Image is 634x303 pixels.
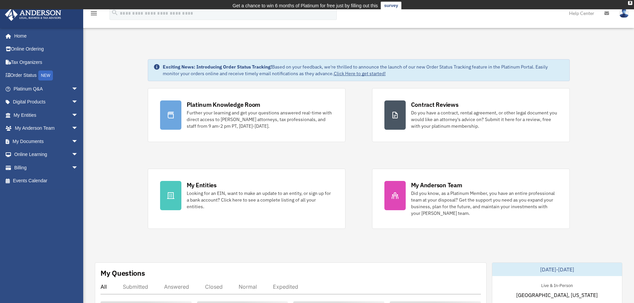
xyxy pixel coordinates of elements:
a: My Anderson Teamarrow_drop_down [5,122,88,135]
div: Based on your feedback, we're thrilled to announce the launch of our new Order Status Tracking fe... [163,64,564,77]
span: arrow_drop_down [72,161,85,175]
a: Online Learningarrow_drop_down [5,148,88,161]
a: Platinum Q&Aarrow_drop_down [5,82,88,95]
span: [GEOGRAPHIC_DATA], [US_STATE] [516,291,598,299]
div: Do you have a contract, rental agreement, or other legal document you would like an attorney's ad... [411,109,557,129]
i: menu [90,9,98,17]
a: Contract Reviews Do you have a contract, rental agreement, or other legal document you would like... [372,88,570,142]
span: arrow_drop_down [72,122,85,135]
div: My Entities [187,181,217,189]
div: Live & In-Person [536,281,578,288]
div: Normal [239,283,257,290]
a: Platinum Knowledge Room Further your learning and get your questions answered real-time with dire... [148,88,345,142]
div: My Anderson Team [411,181,462,189]
a: Click Here to get started! [334,71,386,76]
a: My Documentsarrow_drop_down [5,135,88,148]
span: arrow_drop_down [72,95,85,109]
div: Expedited [273,283,298,290]
a: menu [90,12,98,17]
a: My Entities Looking for an EIN, want to make an update to an entity, or sign up for a bank accoun... [148,169,345,229]
a: Order StatusNEW [5,69,88,82]
span: arrow_drop_down [72,108,85,122]
span: arrow_drop_down [72,135,85,148]
div: [DATE]-[DATE] [492,263,622,276]
img: Anderson Advisors Platinum Portal [3,8,63,21]
div: Platinum Knowledge Room [187,100,261,109]
a: Home [5,29,85,43]
a: Events Calendar [5,174,88,188]
a: Tax Organizers [5,56,88,69]
div: Looking for an EIN, want to make an update to an entity, or sign up for a bank account? Click her... [187,190,333,210]
div: NEW [38,71,53,80]
div: Contract Reviews [411,100,459,109]
span: arrow_drop_down [72,148,85,162]
div: close [628,1,632,5]
div: Answered [164,283,189,290]
div: Closed [205,283,223,290]
div: Did you know, as a Platinum Member, you have an entire professional team at your disposal? Get th... [411,190,557,217]
div: Submitted [123,283,148,290]
div: All [101,283,107,290]
div: Further your learning and get your questions answered real-time with direct access to [PERSON_NAM... [187,109,333,129]
a: Online Ordering [5,43,88,56]
a: Digital Productsarrow_drop_down [5,95,88,109]
div: Get a chance to win 6 months of Platinum for free just by filling out this [233,2,378,10]
i: search [111,9,118,16]
a: Billingarrow_drop_down [5,161,88,174]
a: My Anderson Team Did you know, as a Platinum Member, you have an entire professional team at your... [372,169,570,229]
a: survey [381,2,401,10]
strong: Exciting News: Introducing Order Status Tracking! [163,64,272,70]
div: My Questions [101,268,145,278]
a: My Entitiesarrow_drop_down [5,108,88,122]
img: User Pic [619,8,629,18]
span: arrow_drop_down [72,82,85,96]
